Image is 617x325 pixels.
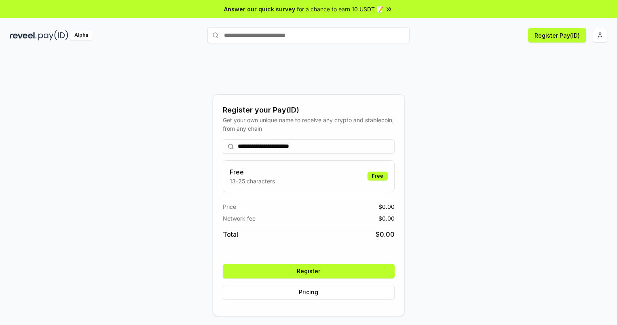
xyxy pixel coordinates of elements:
[223,214,256,223] span: Network fee
[223,104,395,116] div: Register your Pay(ID)
[70,30,93,40] div: Alpha
[528,28,586,42] button: Register Pay(ID)
[223,285,395,300] button: Pricing
[223,116,395,133] div: Get your own unique name to receive any crypto and stablecoin, from any chain
[224,5,295,13] span: Answer our quick survey
[230,167,275,177] h3: Free
[223,229,238,239] span: Total
[223,202,236,211] span: Price
[10,30,37,40] img: reveel_dark
[376,229,395,239] span: $ 0.00
[230,177,275,185] p: 13-25 characters
[378,202,395,211] span: $ 0.00
[378,214,395,223] span: $ 0.00
[368,172,388,181] div: Free
[223,264,395,278] button: Register
[297,5,383,13] span: for a chance to earn 10 USDT 📝
[38,30,68,40] img: pay_id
